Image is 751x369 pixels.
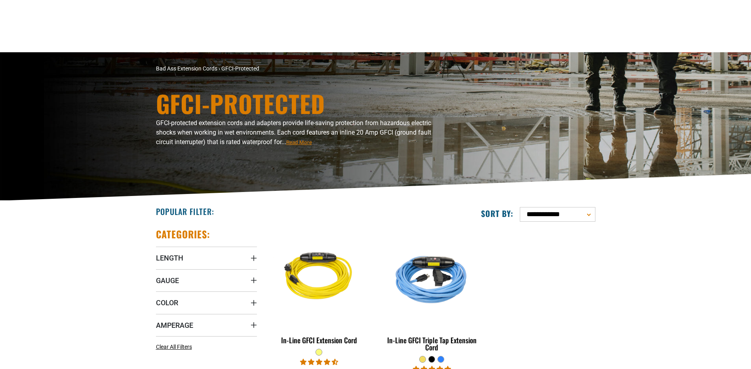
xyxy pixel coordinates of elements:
[156,119,431,146] span: GFCI-protected extension cords and adapters provide life-saving protection from hazardous electri...
[156,65,217,72] a: Bad Ass Extension Cords
[269,337,370,344] div: In-Line GFCI Extension Cord
[156,314,257,336] summary: Amperage
[156,65,445,73] nav: breadcrumbs
[156,228,211,240] h2: Categories:
[156,344,192,350] span: Clear All Filters
[300,358,338,366] span: 4.62 stars
[269,228,370,348] a: Yellow In-Line GFCI Extension Cord
[481,208,513,219] label: Sort by:
[156,321,193,330] span: Amperage
[381,228,482,356] a: Light Blue In-Line GFCI Triple Tap Extension Cord
[156,247,257,269] summary: Length
[219,65,220,72] span: ›
[382,232,482,323] img: Light Blue
[221,65,259,72] span: GFCI-Protected
[381,337,482,351] div: In-Line GFCI Triple Tap Extension Cord
[156,343,195,351] a: Clear All Filters
[156,91,445,115] h1: GFCI-Protected
[156,298,178,307] span: Color
[156,291,257,314] summary: Color
[156,269,257,291] summary: Gauge
[269,232,369,323] img: Yellow
[156,276,179,285] span: Gauge
[286,139,312,145] span: Read More
[156,206,214,217] h2: Popular Filter:
[156,253,183,262] span: Length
